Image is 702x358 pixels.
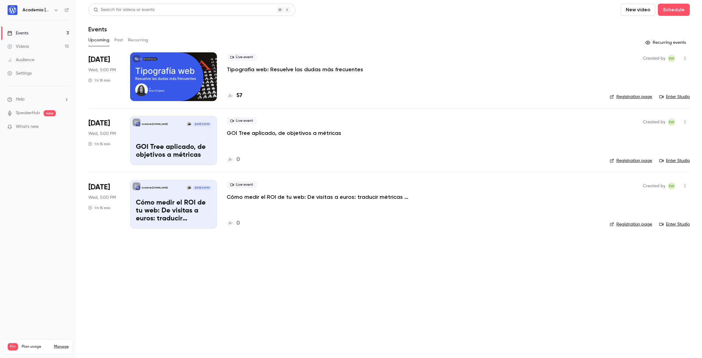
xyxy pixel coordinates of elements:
a: 0 [227,156,240,164]
span: Help [16,96,25,103]
button: Recurring [128,35,148,45]
img: Pablo Moratinos [187,186,191,190]
a: 57 [227,92,242,100]
a: Tipografía web: Resuelve las dudas más frecuentes [227,66,363,73]
button: Schedule [658,4,690,16]
a: Registration page [610,94,652,100]
a: Registration page [610,221,652,227]
iframe: Noticeable Trigger [62,124,69,130]
span: EW [669,182,674,190]
a: Cómo medir el ROI de tu web: De visitas a euros: traducir métricas web en negocio real. [227,193,409,201]
h6: Academia [DOMAIN_NAME] [23,7,51,13]
a: GOI Tree aplicado, de objetivos a métricas [227,129,341,137]
span: ES WPCOM [668,182,675,190]
span: Live event [227,54,257,61]
p: Academia [DOMAIN_NAME] [142,186,168,189]
span: [DATE] [88,182,110,192]
p: Cómo medir el ROI de tu web: De visitas a euros: traducir métricas web en negocio real. [136,199,211,223]
span: Live event [227,117,257,125]
h4: 0 [236,219,240,227]
span: [DATE] 5:00 PM [193,122,211,126]
span: Created by [643,182,665,190]
div: Events [7,30,28,36]
span: Wed, 5:00 PM [88,67,116,73]
img: Pablo Moratinos [187,122,191,126]
div: Settings [7,70,32,76]
div: 1 h 15 min [88,205,110,210]
p: GOI Tree aplicado, de objetivos a métricas [136,143,211,159]
span: What's new [16,124,39,130]
div: Oct 8 Wed, 5:00 PM (Atlantic/Canary) [88,52,120,101]
div: Search for videos or events [94,7,154,13]
a: GOI Tree aplicado, de objetivos a métricasAcademia [DOMAIN_NAME]Pablo Moratinos[DATE] 5:00 PMGOI ... [130,116,217,165]
li: help-dropdown-opener [7,96,69,103]
span: [DATE] 5:00 PM [193,186,211,190]
div: 1 h 15 min [88,78,110,83]
button: Recurring events [643,38,690,47]
span: Pro [8,343,18,350]
span: Created by [643,118,665,126]
span: EW [669,118,674,126]
div: Videos [7,44,29,50]
a: Enter Studio [659,221,690,227]
img: Academia WordPress.com [8,5,17,15]
h1: Events [88,26,107,33]
span: new [44,110,56,116]
a: Registration page [610,158,652,164]
span: Wed, 5:00 PM [88,131,116,137]
button: Past [114,35,123,45]
h4: 0 [236,156,240,164]
div: Nov 12 Wed, 5:00 PM (Atlantic/Canary) [88,180,120,229]
button: Upcoming [88,35,109,45]
a: SpeakerHub [16,110,40,116]
div: Oct 22 Wed, 5:00 PM (Atlantic/Canary) [88,116,120,165]
span: [DATE] [88,55,110,65]
span: [DATE] [88,118,110,128]
div: Audience [7,57,34,63]
a: Manage [54,344,69,349]
a: Enter Studio [659,158,690,164]
span: Created by [643,55,665,62]
button: New video [621,4,655,16]
a: 0 [227,219,240,227]
span: ES WPCOM [668,55,675,62]
span: ES WPCOM [668,118,675,126]
h4: 57 [236,92,242,100]
span: EW [669,55,674,62]
div: 1 h 15 min [88,142,110,146]
span: Live event [227,181,257,188]
a: Enter Studio [659,94,690,100]
span: Plan usage [22,344,50,349]
span: Wed, 5:00 PM [88,195,116,201]
p: Academia [DOMAIN_NAME] [142,123,168,126]
a: Cómo medir el ROI de tu web: De visitas a euros: traducir métricas web en negocio real.Academia [... [130,180,217,229]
